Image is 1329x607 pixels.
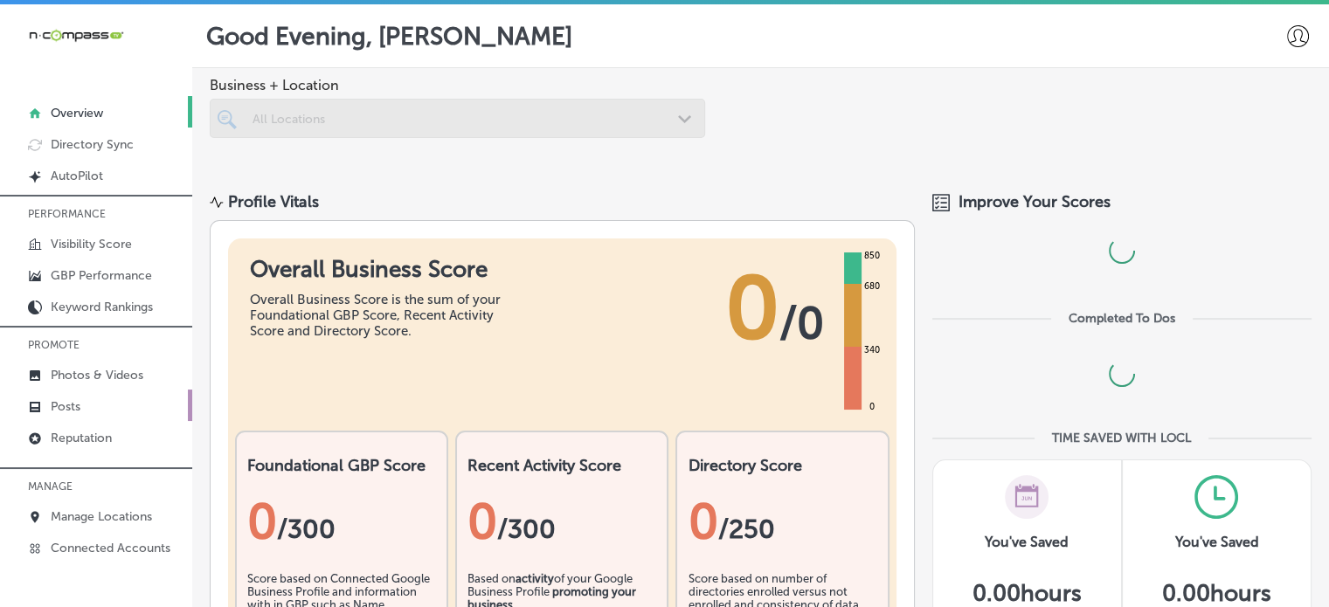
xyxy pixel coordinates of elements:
h3: You've Saved [985,534,1069,550]
span: 0 [725,256,779,361]
p: Directory Sync [51,137,134,152]
p: GBP Performance [51,268,152,283]
h2: Directory Score [688,456,876,475]
div: Overall Business Score is the sum of your Foundational GBP Score, Recent Activity Score and Direc... [250,292,512,339]
p: Reputation [51,431,112,445]
h5: 0.00 hours [1162,580,1271,607]
div: 0 [688,493,876,550]
p: Connected Accounts [51,541,170,555]
p: Photos & Videos [51,368,143,383]
div: TIME SAVED WITH LOCL [1052,431,1191,445]
div: 0 [467,493,656,550]
div: 340 [861,343,883,357]
span: Improve Your Scores [959,192,1111,211]
div: Completed To Dos [1069,311,1175,326]
p: Posts [51,399,80,414]
img: 660ab0bf-5cc7-4cb8-ba1c-48b5ae0f18e60NCTV_CLogo_TV_Black_-500x88.png [28,27,124,44]
span: Business + Location [210,77,705,93]
span: / 0 [779,297,824,349]
span: /300 [497,514,556,545]
div: Profile Vitals [228,192,319,211]
h1: Overall Business Score [250,256,512,283]
div: 0 [866,400,878,414]
p: Keyword Rankings [51,300,153,314]
p: AutoPilot [51,169,103,183]
p: Visibility Score [51,237,132,252]
p: Good Evening, [PERSON_NAME] [206,22,572,51]
div: 680 [861,279,883,293]
p: Overview [51,106,103,121]
b: activity [516,572,554,585]
h3: You've Saved [1174,534,1258,550]
h2: Recent Activity Score [467,456,656,475]
p: Manage Locations [51,509,152,524]
div: 850 [861,249,883,263]
div: 0 [247,493,436,550]
h5: 0.00 hours [973,580,1082,607]
h2: Foundational GBP Score [247,456,436,475]
span: /250 [717,514,774,545]
span: / 300 [277,514,336,545]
